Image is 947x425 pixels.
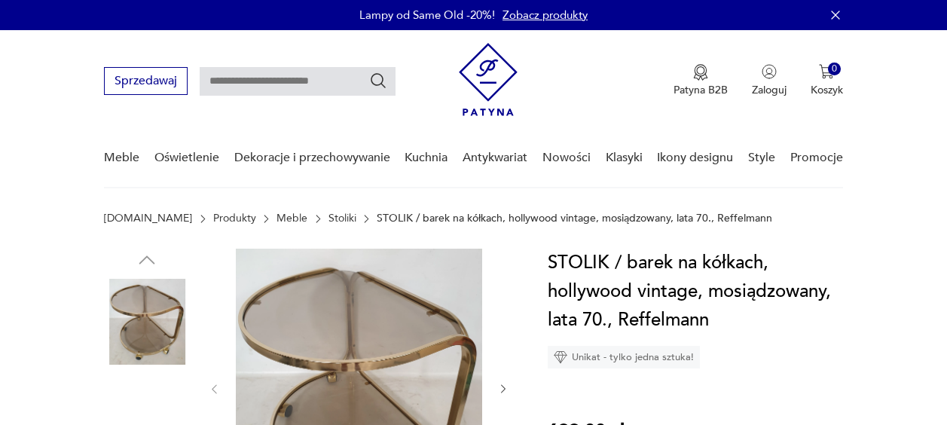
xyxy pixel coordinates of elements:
img: Zdjęcie produktu STOLIK / barek na kółkach, hollywood vintage, mosiądzowany, lata 70., Reffelmann [104,279,190,365]
p: STOLIK / barek na kółkach, hollywood vintage, mosiądzowany, lata 70., Reffelmann [377,212,772,225]
a: Ikona medaluPatyna B2B [674,64,728,97]
div: Unikat - tylko jedna sztuka! [548,346,700,368]
a: Sprzedawaj [104,77,188,87]
button: Szukaj [369,72,387,90]
p: Koszyk [811,83,843,97]
a: Meble [276,212,307,225]
p: Lampy od Same Old -20%! [359,8,495,23]
a: Kuchnia [405,129,448,187]
img: Patyna - sklep z meblami i dekoracjami vintage [459,43,518,116]
a: Ikony designu [657,129,733,187]
img: Ikona diamentu [554,350,567,364]
a: Dekoracje i przechowywanie [234,129,390,187]
a: Nowości [542,129,591,187]
p: Patyna B2B [674,83,728,97]
a: Antykwariat [463,129,527,187]
img: Ikonka użytkownika [762,64,777,79]
img: Ikona medalu [693,64,708,81]
button: Zaloguj [752,64,787,97]
img: Ikona koszyka [819,64,834,79]
a: Produkty [213,212,256,225]
a: Oświetlenie [154,129,219,187]
div: 0 [828,63,841,75]
a: Style [748,129,775,187]
button: Patyna B2B [674,64,728,97]
a: Zobacz produkty [503,8,588,23]
button: Sprzedawaj [104,67,188,95]
a: [DOMAIN_NAME] [104,212,192,225]
h1: STOLIK / barek na kółkach, hollywood vintage, mosiądzowany, lata 70., Reffelmann [548,249,843,335]
a: Meble [104,129,139,187]
button: 0Koszyk [811,64,843,97]
a: Promocje [790,129,843,187]
a: Klasyki [606,129,643,187]
a: Stoliki [328,212,356,225]
p: Zaloguj [752,83,787,97]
